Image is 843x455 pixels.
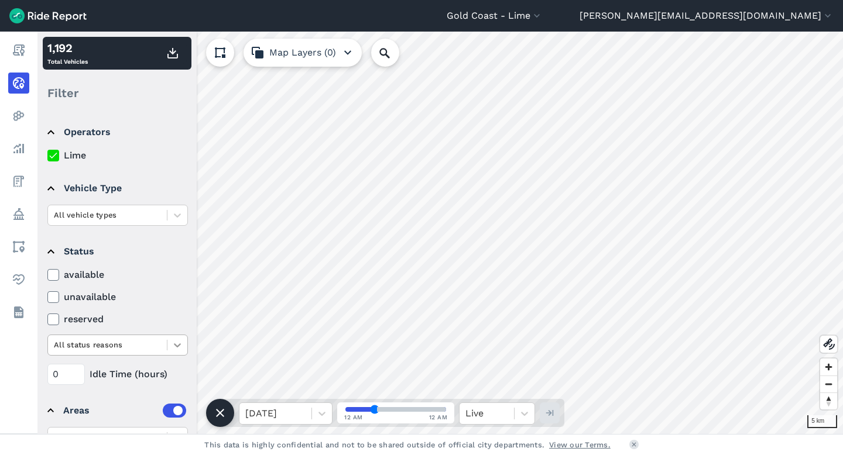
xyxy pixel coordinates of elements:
a: Heatmaps [8,105,29,126]
summary: Vehicle Type [47,172,186,205]
label: unavailable [47,290,188,304]
div: 5 km [807,415,837,428]
button: Map Layers (0) [244,39,362,67]
a: Datasets [8,302,29,323]
span: 12 AM [344,413,363,422]
summary: Status [47,235,186,268]
a: View our Terms. [549,439,611,450]
a: Analyze [8,138,29,159]
a: Policy [8,204,29,225]
input: Search Location or Vehicles [371,39,418,67]
img: Ride Report [9,8,87,23]
div: Filter [43,75,191,111]
canvas: Map [37,32,843,434]
label: reserved [47,312,188,326]
a: Health [8,269,29,290]
button: Zoom in [820,359,837,375]
button: Zoom out [820,375,837,392]
summary: Areas [47,394,186,427]
div: 1,192 [47,39,88,57]
button: [PERSON_NAME][EMAIL_ADDRESS][DOMAIN_NAME] [580,9,834,23]
div: Areas [63,404,186,418]
a: Report [8,40,29,61]
button: Gold Coast - Lime [447,9,543,23]
a: Realtime [8,73,29,94]
a: Areas [8,236,29,257]
a: Fees [8,171,29,192]
span: 12 AM [429,413,448,422]
button: Reset bearing to north [820,392,837,409]
div: Total Vehicles [47,39,88,67]
div: Idle Time (hours) [47,364,188,385]
label: available [47,268,188,282]
label: Lime [47,149,188,163]
summary: Operators [47,116,186,149]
